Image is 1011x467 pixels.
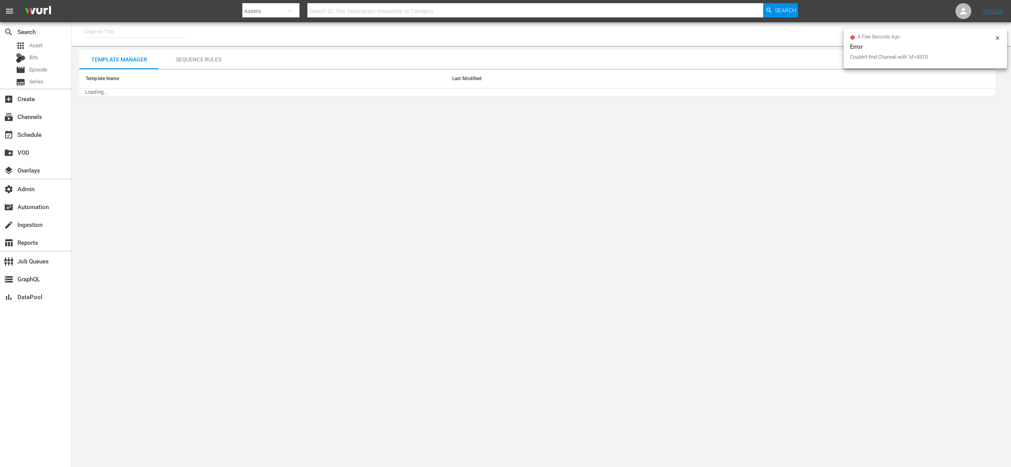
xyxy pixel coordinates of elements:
[850,42,1001,52] div: Error
[79,88,996,96] td: Loading...
[4,238,13,248] span: Reports
[4,220,13,230] span: Ingestion
[16,65,25,75] span: Episode
[4,202,13,212] span: Automation
[79,69,446,88] th: Template Name
[850,53,992,61] div: Couldn't find Channel with 'id'=3370
[16,53,25,63] div: Bits
[446,69,812,88] th: Last Modified
[4,27,13,37] span: Search
[4,257,13,266] span: Job Queues
[983,8,1003,14] a: Sign Out
[16,41,25,50] span: Asset
[858,34,900,40] span: a few seconds ago
[29,42,42,50] span: Asset
[29,66,47,74] span: Episode
[4,275,13,284] span: GraphQL
[4,130,13,140] span: Schedule
[159,50,238,69] button: Sequence Rules
[4,292,13,302] span: DataPool
[29,54,38,61] span: Bits
[4,112,13,122] span: Channels
[16,77,25,87] span: Series
[5,6,14,16] span: menu
[763,3,798,17] button: Search
[19,2,57,21] img: ans4CAIJ8jUAAAAAAAAAAAAAAAAAAAAAAAAgQb4GAAAAAAAAAAAAAAAAAAAAAAAAJMjXAAAAAAAAAAAAAAAAAAAAAAAAgAT5G...
[775,3,796,17] span: Search
[4,184,13,194] span: Admin
[4,166,13,175] span: Overlays
[79,50,159,69] button: Template Manager
[29,78,44,86] span: Series
[4,94,13,104] span: Create
[4,148,13,158] span: VOD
